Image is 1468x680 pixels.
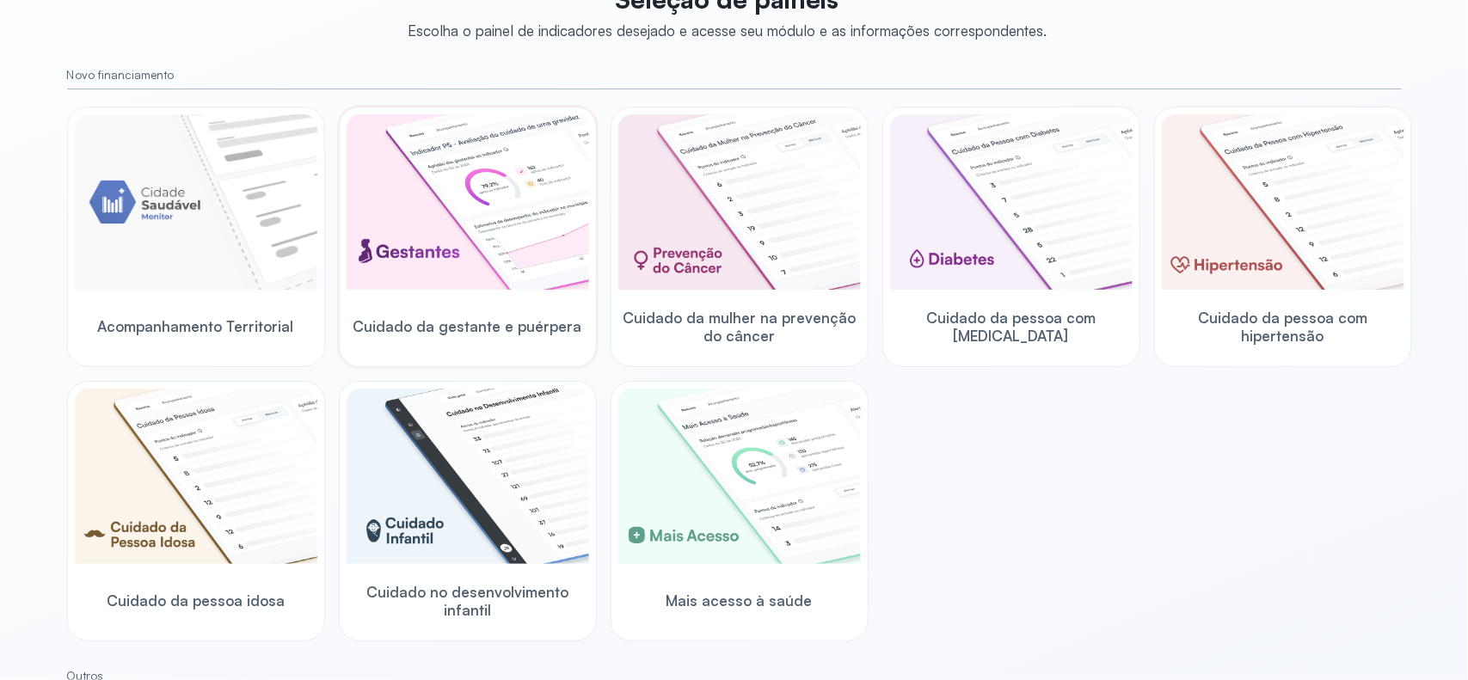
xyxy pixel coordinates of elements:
[618,389,861,564] img: healthcare-greater-access.png
[75,389,317,564] img: elderly.png
[347,389,589,564] img: child-development.png
[107,591,285,610] span: Cuidado da pessoa idosa
[1162,309,1404,346] span: Cuidado da pessoa com hipertensão
[666,591,813,610] span: Mais acesso à saúde
[353,317,582,335] span: Cuidado da gestante e puérpera
[890,114,1133,290] img: diabetics.png
[98,317,294,335] span: Acompanhamento Territorial
[408,21,1047,40] div: Escolha o painel de indicadores desejado e acesse seu módulo e as informações correspondentes.
[347,583,589,620] span: Cuidado no desenvolvimento infantil
[618,309,861,346] span: Cuidado da mulher na prevenção do câncer
[618,114,861,290] img: woman-cancer-prevention-care.png
[347,114,589,290] img: pregnants.png
[890,309,1133,346] span: Cuidado da pessoa com [MEDICAL_DATA]
[75,114,317,290] img: placeholder-module-ilustration.png
[1162,114,1404,290] img: hypertension.png
[67,68,1402,83] small: Novo financiamento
